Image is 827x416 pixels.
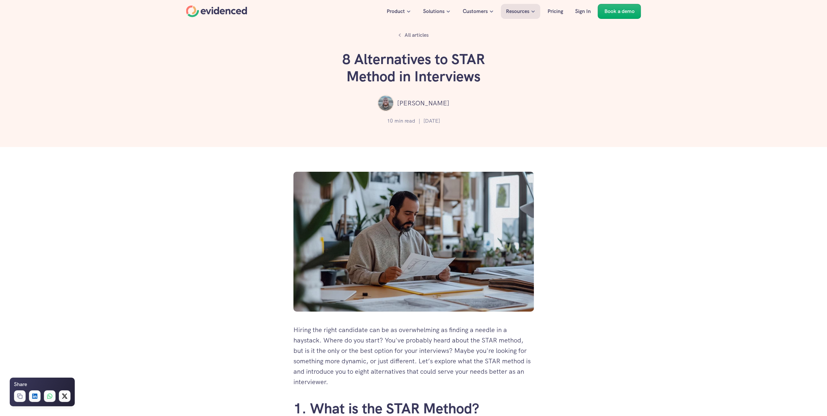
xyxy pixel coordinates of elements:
[293,325,534,387] p: Hiring the right candidate can be as overwhelming as finding a needle in a haystack. Where do you...
[423,117,440,125] p: [DATE]
[506,7,529,16] p: Resources
[405,31,429,39] p: All articles
[387,7,405,16] p: Product
[598,4,641,19] a: Book a demo
[570,4,596,19] a: Sign In
[397,98,449,108] p: [PERSON_NAME]
[419,117,420,125] p: |
[316,51,511,85] h1: 8 Alternatives to STAR Method in Interviews
[463,7,488,16] p: Customers
[387,117,393,125] p: 10
[575,7,591,16] p: Sign In
[604,7,635,16] p: Book a demo
[186,6,247,17] a: Home
[423,7,445,16] p: Solutions
[395,29,432,41] a: All articles
[543,4,568,19] a: Pricing
[548,7,563,16] p: Pricing
[394,117,415,125] p: min read
[293,172,534,312] img: Looking at assessment methods
[14,380,27,389] h6: Share
[378,95,394,111] img: ""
